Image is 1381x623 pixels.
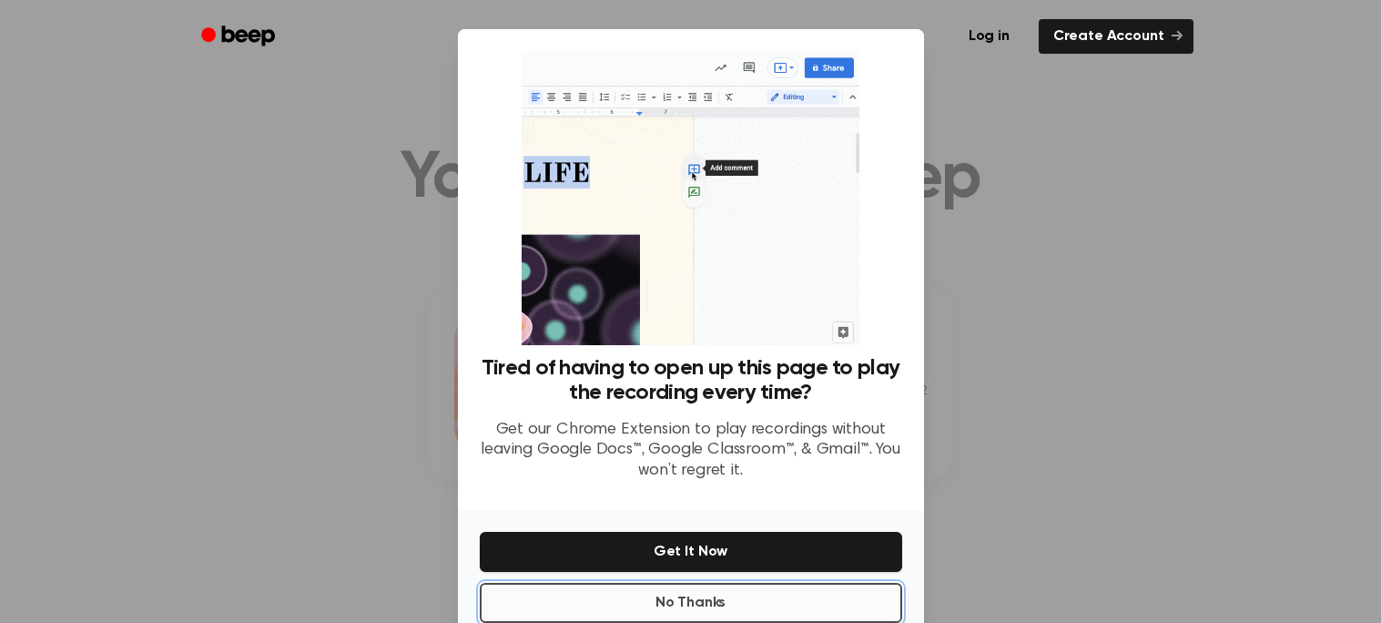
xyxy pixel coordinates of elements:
[188,19,291,55] a: Beep
[522,51,859,345] img: Beep extension in action
[480,420,902,482] p: Get our Chrome Extension to play recordings without leaving Google Docs™, Google Classroom™, & Gm...
[480,356,902,405] h3: Tired of having to open up this page to play the recording every time?
[950,15,1028,57] a: Log in
[480,532,902,572] button: Get It Now
[480,583,902,623] button: No Thanks
[1039,19,1193,54] a: Create Account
